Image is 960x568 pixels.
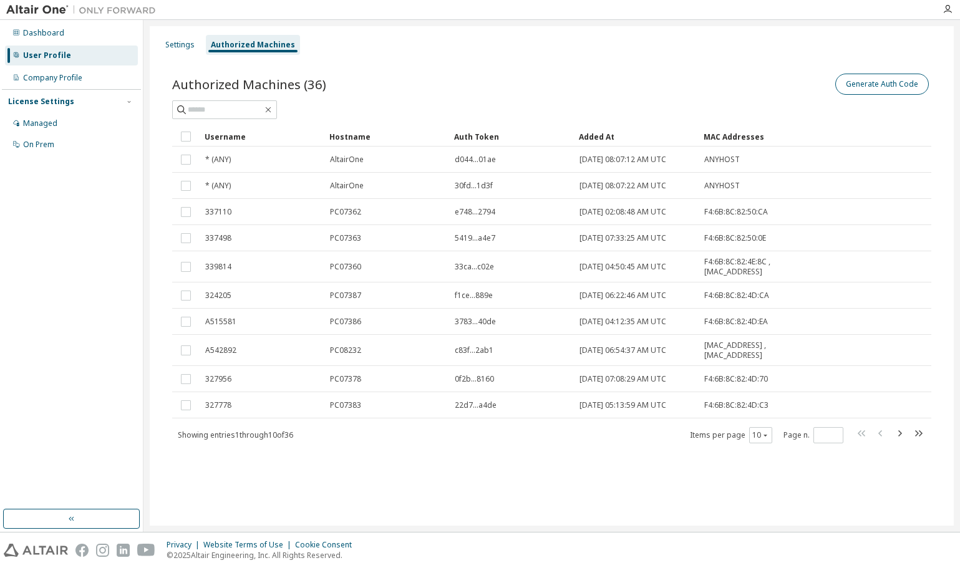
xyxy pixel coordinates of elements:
span: AltairOne [330,155,364,165]
span: F4:6B:8C:82:4D:70 [704,374,768,384]
span: PC08232 [330,345,361,355]
span: [DATE] 04:12:35 AM UTC [579,317,666,327]
span: F4:6B:8C:82:4D:EA [704,317,768,327]
span: 327956 [205,374,231,384]
img: linkedin.svg [117,544,130,557]
span: PC07387 [330,291,361,301]
img: facebook.svg [75,544,89,557]
span: PC07363 [330,233,361,243]
span: PC07360 [330,262,361,272]
img: Altair One [6,4,162,16]
span: PC07378 [330,374,361,384]
span: [DATE] 06:22:46 AM UTC [579,291,666,301]
span: [DATE] 07:33:25 AM UTC [579,233,666,243]
p: © 2025 Altair Engineering, Inc. All Rights Reserved. [167,550,359,561]
button: 10 [752,430,769,440]
span: * (ANY) [205,155,231,165]
div: Company Profile [23,73,82,83]
img: instagram.svg [96,544,109,557]
span: [MAC_ADDRESS] , [MAC_ADDRESS] [704,340,800,360]
div: Settings [165,40,195,50]
span: A515581 [205,317,236,327]
span: F4:6B:8C:82:4D:CA [704,291,769,301]
span: f1ce...889e [455,291,493,301]
span: F4:6B:8C:82:50:0E [704,233,766,243]
span: e748...2794 [455,207,495,217]
span: 337110 [205,207,231,217]
span: PC07383 [330,400,361,410]
div: Authorized Machines [211,40,295,50]
span: F4:6B:8C:82:4E:8C , [MAC_ADDRESS] [704,257,800,277]
div: License Settings [8,97,74,107]
span: c83f...2ab1 [455,345,493,355]
span: [DATE] 06:54:37 AM UTC [579,345,666,355]
span: [DATE] 08:07:12 AM UTC [579,155,666,165]
img: altair_logo.svg [4,544,68,557]
span: ANYHOST [704,181,740,191]
span: 3783...40de [455,317,496,327]
span: 324205 [205,291,231,301]
div: Cookie Consent [295,540,359,550]
span: 0f2b...8160 [455,374,494,384]
span: [DATE] 02:08:48 AM UTC [579,207,666,217]
span: 30fd...1d3f [455,181,493,191]
span: [DATE] 04:50:45 AM UTC [579,262,666,272]
span: d044...01ae [455,155,496,165]
span: 327778 [205,400,231,410]
span: Items per page [690,427,772,443]
span: 33ca...c02e [455,262,494,272]
img: youtube.svg [137,544,155,557]
span: F4:6B:8C:82:4D:C3 [704,400,768,410]
div: Managed [23,118,57,128]
div: Privacy [167,540,203,550]
span: Page n. [783,427,843,443]
span: PC07362 [330,207,361,217]
span: [DATE] 05:13:59 AM UTC [579,400,666,410]
span: ANYHOST [704,155,740,165]
span: Showing entries 1 through 10 of 36 [178,430,293,440]
button: Generate Auth Code [835,74,929,95]
span: [DATE] 08:07:22 AM UTC [579,181,666,191]
div: Website Terms of Use [203,540,295,550]
span: * (ANY) [205,181,231,191]
div: Auth Token [454,127,569,147]
span: 337498 [205,233,231,243]
div: Dashboard [23,28,64,38]
div: Added At [579,127,694,147]
span: [DATE] 07:08:29 AM UTC [579,374,666,384]
span: Authorized Machines (36) [172,75,326,93]
span: PC07386 [330,317,361,327]
div: User Profile [23,51,71,60]
div: On Prem [23,140,54,150]
div: Username [205,127,319,147]
div: MAC Addresses [704,127,800,147]
span: F4:6B:8C:82:50:CA [704,207,768,217]
span: 22d7...a4de [455,400,497,410]
span: 5419...a4e7 [455,233,495,243]
span: 339814 [205,262,231,272]
span: A542892 [205,345,236,355]
div: Hostname [329,127,444,147]
span: AltairOne [330,181,364,191]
